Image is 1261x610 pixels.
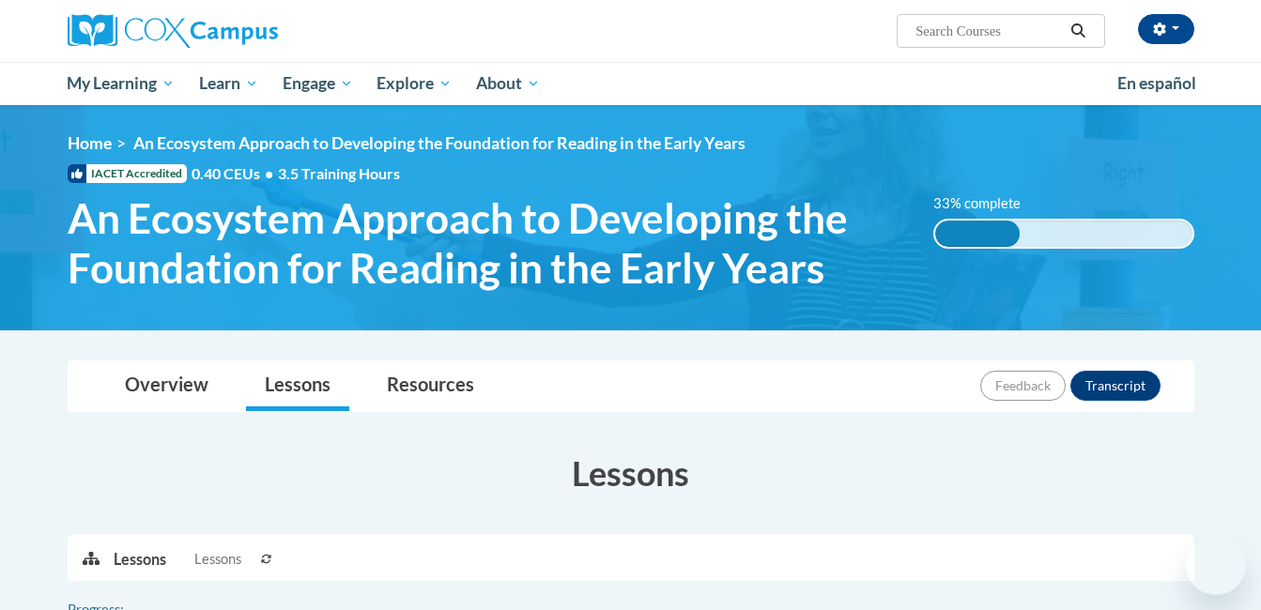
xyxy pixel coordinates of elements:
a: Explore [364,62,464,105]
span: En español [1117,73,1196,93]
a: Resources [368,361,493,411]
span: An Ecosystem Approach to Developing the Foundation for Reading in the Early Years [133,133,746,153]
img: Cox Campus [68,14,278,48]
span: Explore [377,72,452,95]
span: Learn [199,72,258,95]
button: Search [1064,20,1092,42]
a: Overview [106,361,227,411]
span: About [476,72,540,95]
span: An Ecosystem Approach to Developing the Foundation for Reading in the Early Years [68,193,906,293]
span: My Learning [67,72,175,95]
a: Cox Campus [68,14,424,48]
p: Lessons [114,549,166,570]
button: Transcript [1070,371,1161,401]
div: 33% complete [935,221,1020,247]
span: Engage [283,72,353,95]
a: Home [68,133,112,153]
span: IACET Accredited [68,164,187,183]
a: Lessons [246,361,349,411]
span: 0.40 CEUs [192,163,278,184]
input: Search Courses [914,20,1064,42]
span: • [265,164,273,182]
a: Learn [187,62,270,105]
h3: Lessons [68,450,1194,496]
button: Feedback [980,371,1066,401]
label: 33% complete [933,193,1041,214]
iframe: Button to launch messaging window [1186,535,1246,595]
a: En español [1105,64,1208,103]
a: My Learning [55,62,188,105]
a: About [464,62,552,105]
button: Account Settings [1138,14,1194,44]
span: Lessons [194,549,241,570]
span: 3.5 Training Hours [278,164,400,182]
div: Main menu [39,62,1223,105]
a: Engage [270,62,365,105]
